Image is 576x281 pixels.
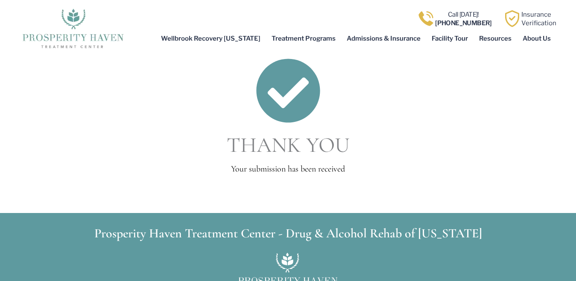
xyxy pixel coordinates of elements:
[517,29,556,48] a: About Us
[43,131,534,159] h2: THANK YOU
[43,163,534,175] h2: Your submission has been received
[474,29,517,48] a: Resources
[521,11,556,27] a: InsuranceVerification
[504,10,520,27] img: Learn how Prosperity Haven, a verified substance abuse center can help you overcome your addiction
[155,29,266,48] a: Wellbrook Recovery [US_STATE]
[20,6,126,49] img: The logo for Prosperity Haven Addiction Recovery Center.
[43,227,534,240] h3: Prosperity Haven Treatment Center - Drug & Alcohol Rehab of [US_STATE]
[266,29,341,48] a: Treatment Programs
[341,29,426,48] a: Admissions & Insurance
[435,19,492,27] b: [PHONE_NUMBER]
[435,11,492,27] a: Call [DATE]![PHONE_NUMBER]
[418,10,434,27] img: Call one of Prosperity Haven's dedicated counselors today so we can help you overcome addiction
[426,29,474,48] a: Facility Tour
